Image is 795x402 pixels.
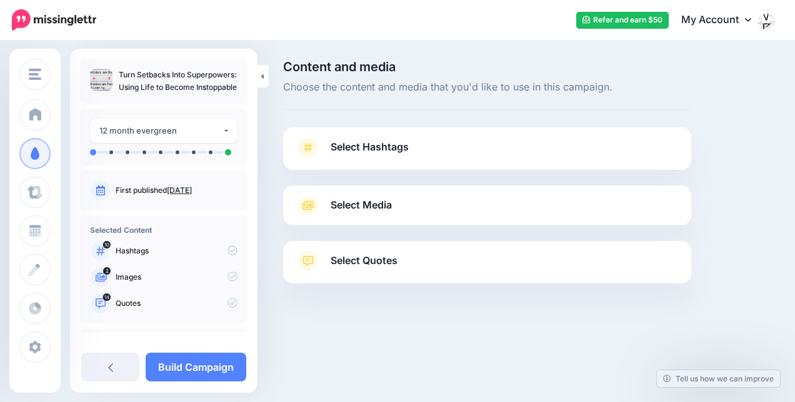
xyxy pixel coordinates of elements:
[331,252,397,269] span: Select Quotes
[116,272,237,283] p: Images
[116,298,237,309] p: Quotes
[90,119,237,143] button: 12 month evergreen
[103,241,111,248] span: 10
[576,12,669,29] a: Refer and earn $50
[296,195,679,215] a: Select Media
[167,185,192,195] a: [DATE]
[90,69,112,91] img: 51fd9fbd9a1fe7562220405634ccd92c_thumb.jpg
[90,225,237,235] h4: Selected Content
[283,61,691,73] span: Content and media
[657,370,780,387] a: Tell us how we can improve
[283,79,691,96] span: Choose the content and media that you'd like to use in this campaign.
[116,245,237,257] p: Hashtags
[103,267,111,275] span: 2
[331,139,409,155] span: Select Hashtags
[99,124,222,138] div: 12 month evergreen
[103,293,111,301] span: 14
[29,69,41,80] img: menu.png
[331,197,392,213] span: Select Media
[12,9,96,31] img: Missinglettr
[119,69,237,94] p: Turn Setbacks Into Superpowers: Using Life to Become Instoppable
[296,251,679,283] a: Select Quotes
[116,185,237,196] p: First published
[296,137,679,170] a: Select Hashtags
[669,5,776,36] a: My Account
